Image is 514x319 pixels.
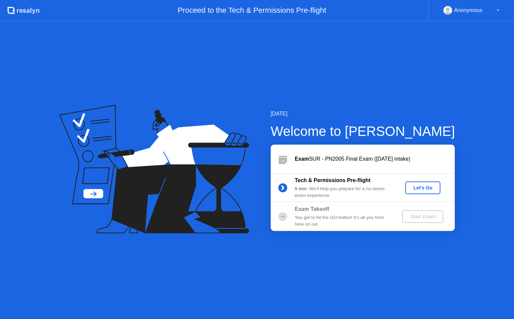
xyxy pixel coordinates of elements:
div: You get to hit the GO button! It’s all you from here on out [295,214,391,228]
b: Tech & Permissions Pre-flight [295,177,370,183]
b: 5 min [295,186,307,191]
b: Exam [295,156,309,162]
div: ▼ [496,6,500,15]
div: Anonymous [454,6,483,15]
div: Start Exam [405,214,441,219]
button: Start Exam [402,210,443,223]
div: [DATE] [271,110,455,118]
div: Let's Go [408,185,438,190]
div: : We’ll help you prepare for a no-stress exam experience [295,185,391,199]
div: Welcome to [PERSON_NAME] [271,121,455,141]
b: Exam Takeoff [295,206,329,212]
div: SUR - PN2005 Final Exam ([DATE] intake) [295,155,455,163]
button: Let's Go [405,181,440,194]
